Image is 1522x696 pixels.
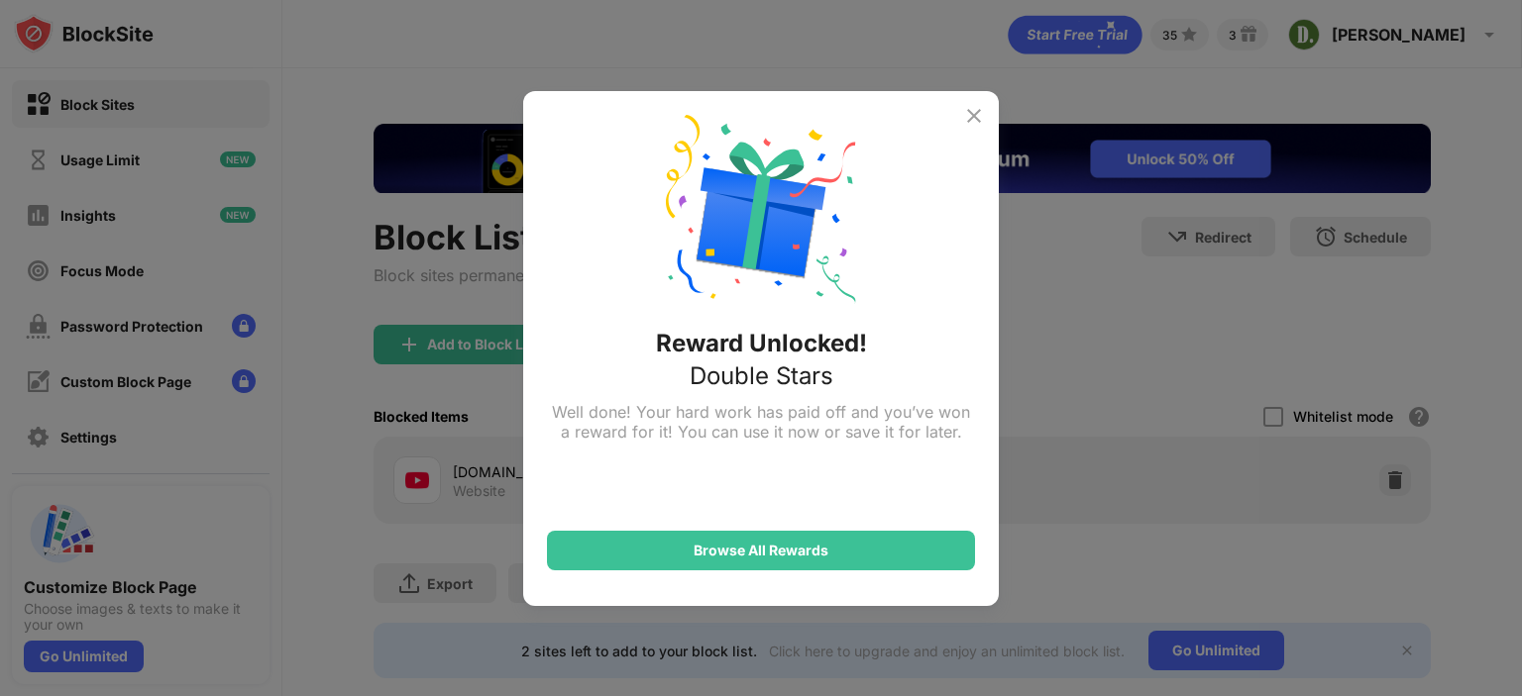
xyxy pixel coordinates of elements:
[962,104,986,128] img: x-button.svg
[656,329,867,357] div: Reward Unlocked!
[694,543,828,558] div: Browse All Rewards
[666,115,856,305] img: reward-unlock.svg
[547,402,975,442] div: Well done! Your hard work has paid off and you’ve won a reward for it! You can use it now or save...
[690,361,833,390] div: Double Stars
